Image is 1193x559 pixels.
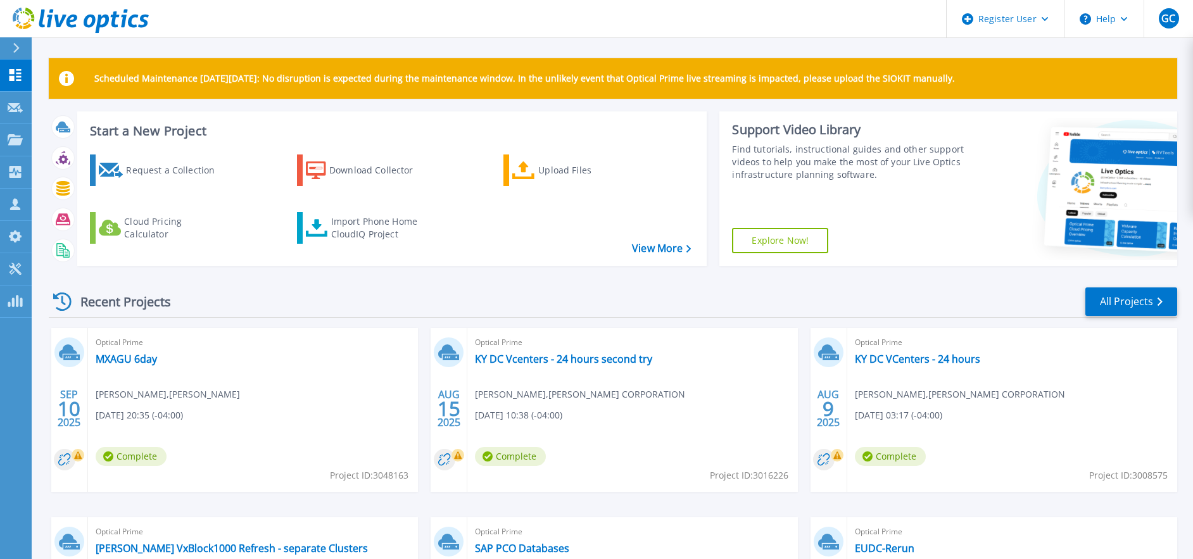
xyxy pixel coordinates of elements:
[855,408,942,422] span: [DATE] 03:17 (-04:00)
[475,387,685,401] span: [PERSON_NAME] , [PERSON_NAME] CORPORATION
[49,286,188,317] div: Recent Projects
[475,525,790,539] span: Optical Prime
[710,468,788,482] span: Project ID: 3016226
[297,154,438,186] a: Download Collector
[732,143,965,181] div: Find tutorials, instructional guides and other support videos to help you make the most of your L...
[437,386,461,432] div: AUG 2025
[57,386,81,432] div: SEP 2025
[96,353,157,365] a: MXAGU 6day
[1089,468,1168,482] span: Project ID: 3008575
[94,73,955,84] p: Scheduled Maintenance [DATE][DATE]: No disruption is expected during the maintenance window. In t...
[855,447,926,466] span: Complete
[58,403,80,414] span: 10
[90,212,231,244] a: Cloud Pricing Calculator
[855,387,1065,401] span: [PERSON_NAME] , [PERSON_NAME] CORPORATION
[124,215,225,241] div: Cloud Pricing Calculator
[96,387,240,401] span: [PERSON_NAME] , [PERSON_NAME]
[1085,287,1177,316] a: All Projects
[475,408,562,422] span: [DATE] 10:38 (-04:00)
[475,542,569,555] a: SAP PCO Databases
[503,154,645,186] a: Upload Files
[855,353,980,365] a: KY DC VCenters - 24 hours
[96,447,167,466] span: Complete
[96,336,410,349] span: Optical Prime
[96,408,183,422] span: [DATE] 20:35 (-04:00)
[96,542,368,555] a: [PERSON_NAME] VxBlock1000 Refresh - separate Clusters
[329,158,431,183] div: Download Collector
[538,158,640,183] div: Upload Files
[855,336,1170,349] span: Optical Prime
[96,525,410,539] span: Optical Prime
[1161,13,1175,23] span: GC
[632,242,691,254] a: View More
[816,386,840,432] div: AUG 2025
[855,542,914,555] a: EUDC-Rerun
[475,447,546,466] span: Complete
[475,353,652,365] a: KY DC Vcenters - 24 hours second try
[823,403,834,414] span: 9
[732,228,828,253] a: Explore Now!
[475,336,790,349] span: Optical Prime
[90,154,231,186] a: Request a Collection
[126,158,227,183] div: Request a Collection
[438,403,460,414] span: 15
[331,215,430,241] div: Import Phone Home CloudIQ Project
[330,468,408,482] span: Project ID: 3048163
[732,122,965,138] div: Support Video Library
[855,525,1170,539] span: Optical Prime
[90,124,691,138] h3: Start a New Project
